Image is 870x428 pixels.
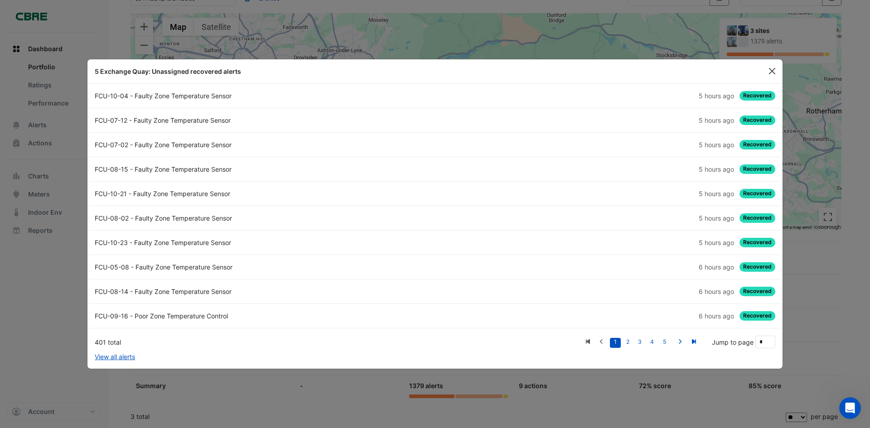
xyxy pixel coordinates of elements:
[89,213,435,223] div: FCU-08-02 - Faulty Zone Temperature Sensor
[739,213,775,223] span: Recovered
[687,336,701,348] a: Last
[89,262,435,272] div: FCU-05-08 - Faulty Zone Temperature Sensor
[95,67,241,75] b: 5 Exchange Quay: Unassigned recovered alerts
[739,115,775,125] span: Recovered
[89,311,435,321] div: FCU-09-16 - Poor Zone Temperature Control
[739,238,775,247] span: Recovered
[699,190,734,197] span: Tue 07-Oct-2025 10:30 BST
[89,238,435,247] div: FCU-10-23 - Faulty Zone Temperature Sensor
[699,288,734,295] span: Tue 07-Oct-2025 10:15 BST
[659,338,670,348] a: 5
[622,338,633,348] a: 2
[89,287,435,296] div: FCU-08-14 - Faulty Zone Temperature Sensor
[89,115,435,125] div: FCU-07-12 - Faulty Zone Temperature Sensor
[699,116,734,124] span: Tue 07-Oct-2025 11:00 BST
[712,337,754,347] label: Jump to page
[739,140,775,149] span: Recovered
[699,165,734,173] span: Tue 07-Oct-2025 10:30 BST
[739,189,775,198] span: Recovered
[739,91,775,101] span: Recovered
[95,352,135,361] a: View all alerts
[89,91,435,101] div: FCU-10-04 - Faulty Zone Temperature Sensor
[95,337,581,347] div: 401 total
[673,336,687,348] a: Next
[739,311,775,321] span: Recovered
[699,239,734,246] span: Tue 07-Oct-2025 10:30 BST
[739,262,775,272] span: Recovered
[89,140,435,149] div: FCU-07-02 - Faulty Zone Temperature Sensor
[839,397,861,419] iframe: Intercom live chat
[739,287,775,296] span: Recovered
[699,312,734,320] span: Tue 07-Oct-2025 10:15 BST
[699,141,734,149] span: Tue 07-Oct-2025 10:45 BST
[610,338,621,348] a: 1
[699,263,734,271] span: Tue 07-Oct-2025 10:15 BST
[89,189,435,198] div: FCU-10-21 - Faulty Zone Temperature Sensor
[739,164,775,174] span: Recovered
[89,164,435,174] div: FCU-08-15 - Faulty Zone Temperature Sensor
[699,214,734,222] span: Tue 07-Oct-2025 10:30 BST
[699,92,734,100] span: Tue 07-Oct-2025 11:00 BST
[765,64,779,78] button: Close
[634,338,645,348] a: 3
[647,338,657,348] a: 4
